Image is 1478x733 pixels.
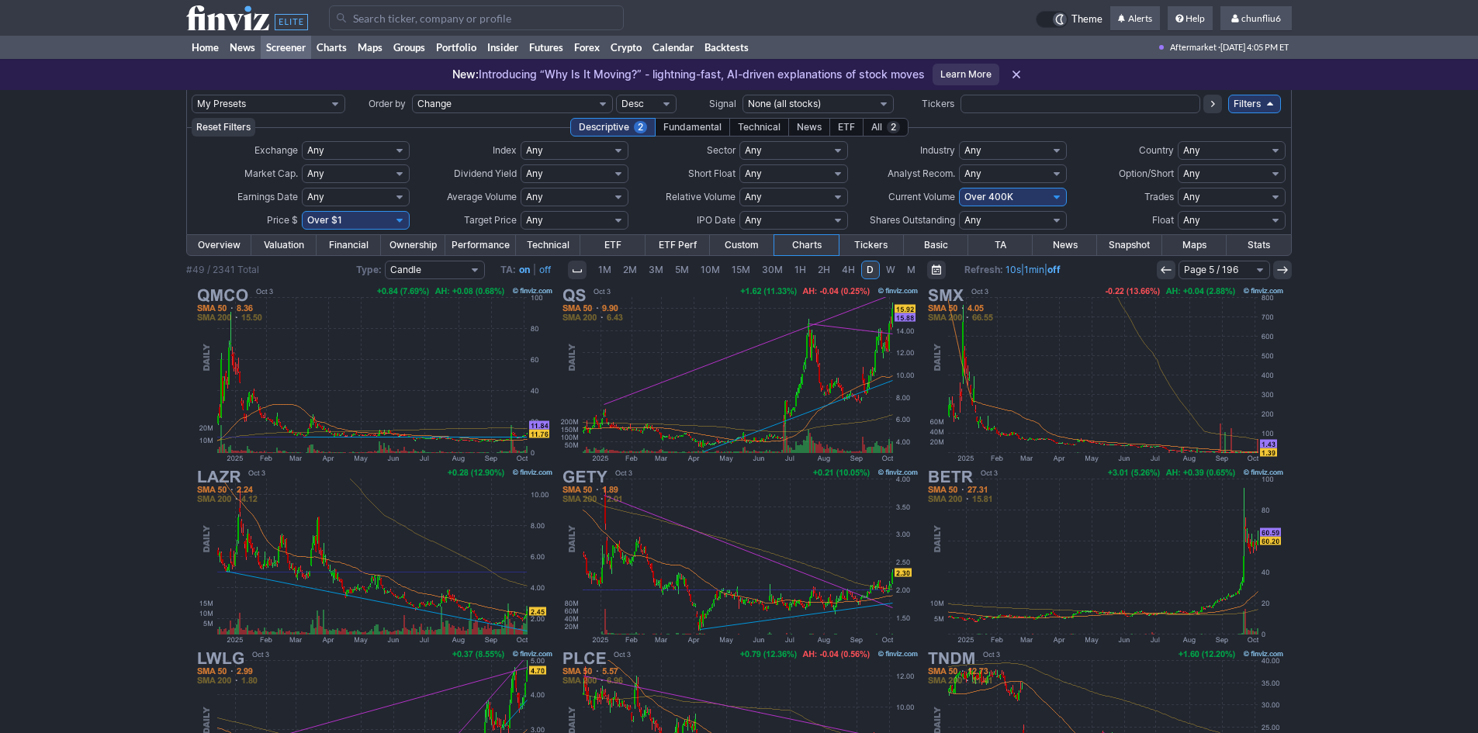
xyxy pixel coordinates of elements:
[192,284,556,465] img: QMCO - Quantum Corp - Stock Price Chart
[695,261,725,279] a: 10M
[1033,235,1097,255] a: News
[964,262,1061,278] span: | |
[881,261,901,279] a: W
[598,264,611,275] span: 1M
[812,261,836,279] a: 2H
[646,235,710,255] a: ETF Perf
[317,235,381,255] a: Financial
[500,264,516,275] b: TA:
[887,121,900,133] span: 2
[886,264,895,275] span: W
[788,118,830,137] div: News
[922,98,954,109] span: Tickers
[666,191,736,202] span: Relative Volume
[688,168,736,179] span: Short Float
[709,98,736,109] span: Signal
[251,235,316,255] a: Valuation
[670,261,694,279] a: 5M
[261,36,311,59] a: Screener
[701,264,720,275] span: 10M
[933,64,999,85] a: Learn More
[842,264,855,275] span: 4H
[1144,191,1174,202] span: Trades
[605,36,647,59] a: Crypto
[920,144,955,156] span: Industry
[907,264,916,275] span: M
[839,235,903,255] a: Tickers
[519,264,530,275] a: on
[1228,95,1281,113] a: Filters
[593,261,617,279] a: 1M
[1168,6,1213,31] a: Help
[516,235,580,255] a: Technical
[902,261,921,279] a: M
[1152,214,1174,226] span: Float
[1097,235,1161,255] a: Snapshot
[568,261,587,279] button: Interval
[655,118,730,137] div: Fundamental
[867,264,874,275] span: D
[927,261,946,279] button: Range
[237,191,298,202] span: Earnings Date
[452,67,479,81] span: New:
[729,118,789,137] div: Technical
[580,235,645,255] a: ETF
[192,118,255,137] button: Reset Filters
[888,191,955,202] span: Current Volume
[569,36,605,59] a: Forex
[431,36,482,59] a: Portfolio
[818,264,830,275] span: 2H
[1110,6,1160,31] a: Alerts
[539,264,551,275] a: off
[1119,168,1174,179] span: Option/Short
[699,36,754,59] a: Backtests
[1241,12,1281,24] span: chunfliu6
[533,264,536,275] span: |
[570,118,656,137] div: Descriptive
[445,235,516,255] a: Performance
[1220,36,1289,59] span: [DATE] 4:05 PM ET
[254,144,298,156] span: Exchange
[1162,235,1227,255] a: Maps
[244,168,298,179] span: Market Cap.
[1071,11,1102,28] span: Theme
[454,168,517,179] span: Dividend Yield
[634,121,647,133] span: 2
[836,261,860,279] a: 4H
[186,36,224,59] a: Home
[452,67,925,82] p: Introducing “Why Is It Moving?” - lightning-fast, AI-driven explanations of stock moves
[356,264,382,275] b: Type:
[1227,235,1291,255] a: Stats
[794,264,806,275] span: 1H
[369,98,406,109] span: Order by
[558,465,921,647] img: GETY - Getty Images Holdings Inc - Stock Price Chart
[1006,264,1021,275] a: 10s
[224,36,261,59] a: News
[493,144,517,156] span: Index
[863,118,909,137] div: All
[186,262,259,278] div: #49 / 2341 Total
[192,465,556,647] img: LAZR - Luminar Technologies Inc - Stock Price Chart
[789,261,812,279] a: 1H
[447,191,517,202] span: Average Volume
[649,264,663,275] span: 3M
[732,264,750,275] span: 15M
[558,284,921,465] img: QS - QuantumScape Corp - Stock Price Chart
[464,214,517,226] span: Target Price
[1047,264,1061,275] a: off
[756,261,788,279] a: 30M
[707,144,736,156] span: Sector
[311,36,352,59] a: Charts
[1024,264,1044,275] a: 1min
[267,214,298,226] span: Price $
[482,36,524,59] a: Insider
[623,264,637,275] span: 2M
[187,235,251,255] a: Overview
[870,214,955,226] span: Shares Outstanding
[710,235,774,255] a: Custom
[697,214,736,226] span: IPO Date
[618,261,642,279] a: 2M
[923,465,1286,647] img: BETR - Better Home & Finance Holding Co - Stock Price Chart
[964,264,1003,275] b: Refresh:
